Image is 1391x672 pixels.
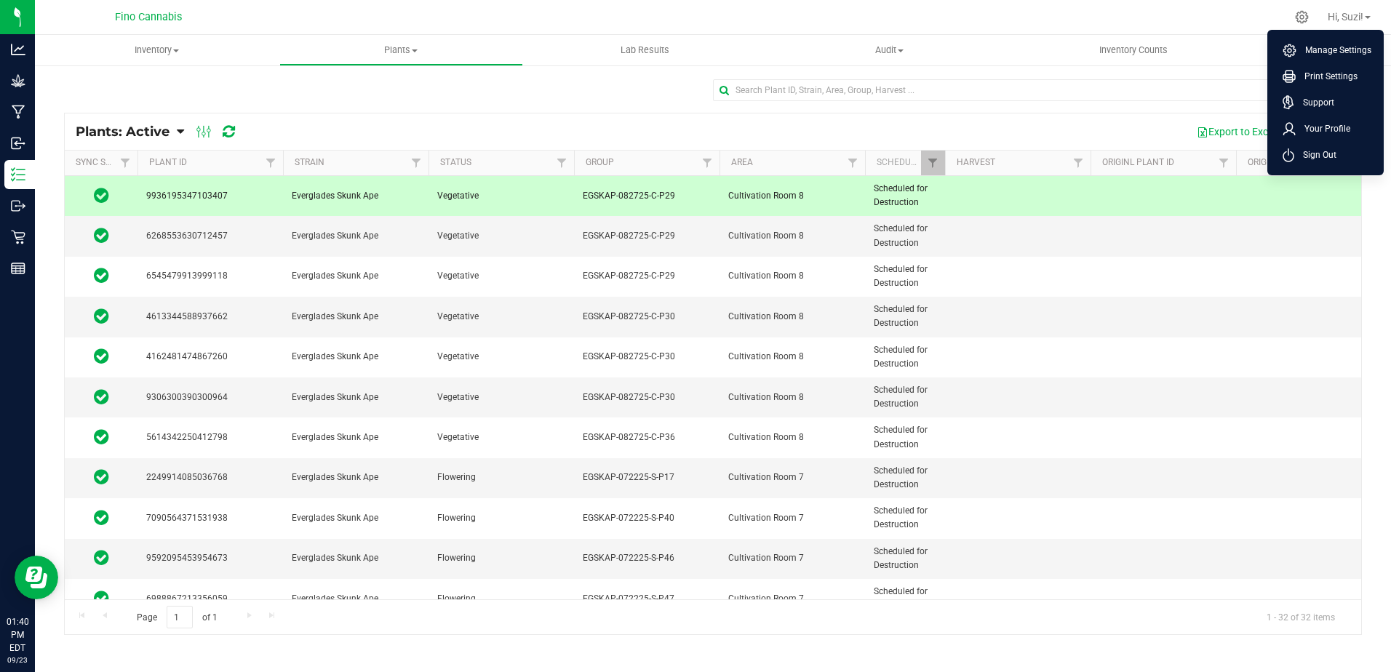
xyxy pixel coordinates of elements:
[94,387,109,407] span: In Sync
[292,229,420,243] span: Everglades Skunk Ape
[11,230,25,244] inline-svg: Retail
[874,383,936,411] span: Scheduled for Destruction
[1283,95,1374,110] a: Support
[437,189,565,203] span: Vegetative
[115,11,182,23] span: Fino Cannabis
[94,548,109,568] span: In Sync
[874,585,936,612] span: Scheduled for Destruction
[113,151,137,175] a: Filter
[146,592,274,606] span: 6988867213356059
[94,588,109,609] span: In Sync
[292,310,420,324] span: Everglades Skunk Ape
[76,157,132,167] a: Sync Status
[583,391,711,404] span: EGSKAP-082725-C-P30
[1296,43,1371,57] span: Manage Settings
[957,157,995,167] a: Harvest
[94,427,109,447] span: In Sync
[728,269,856,283] span: Cultivation Room 8
[437,511,565,525] span: Flowering
[583,431,711,444] span: EGSKAP-082725-C-P36
[874,263,936,290] span: Scheduled for Destruction
[1080,44,1187,57] span: Inventory Counts
[279,35,524,65] a: Plants
[11,136,25,151] inline-svg: Inbound
[695,151,720,175] a: Filter
[586,157,614,167] a: Group
[1255,606,1347,628] span: 1 - 32 of 32 items
[292,511,420,525] span: Everglades Skunk Ape
[1296,121,1350,136] span: Your Profile
[292,350,420,364] span: Everglades Skunk Ape
[437,592,565,606] span: Flowering
[437,471,565,484] span: Flowering
[1212,151,1236,175] a: Filter
[728,471,856,484] span: Cultivation Room 7
[583,310,711,324] span: EGSKAP-082725-C-P30
[921,151,945,175] a: Filter
[94,265,109,286] span: In Sync
[1296,69,1358,84] span: Print Settings
[146,189,274,203] span: 9936195347103407
[94,225,109,246] span: In Sync
[94,346,109,367] span: In Sync
[94,508,109,528] span: In Sync
[550,151,574,175] a: Filter
[728,310,856,324] span: Cultivation Room 8
[768,44,1011,57] span: Audit
[94,185,109,206] span: In Sync
[874,222,936,249] span: Scheduled for Destruction
[292,189,420,203] span: Everglades Skunk Ape
[728,431,856,444] span: Cultivation Room 8
[1271,142,1380,168] li: Sign Out
[874,343,936,371] span: Scheduled for Destruction
[15,556,58,599] iframe: Resource center
[292,551,420,565] span: Everglades Skunk Ape
[1293,10,1311,24] div: Manage settings
[437,310,565,324] span: Vegetative
[874,423,936,451] span: Scheduled for Destruction
[728,350,856,364] span: Cultivation Room 8
[76,124,170,140] span: Plants: Active
[292,269,420,283] span: Everglades Skunk Ape
[292,592,420,606] span: Everglades Skunk Ape
[146,229,274,243] span: 6268553630712457
[146,310,274,324] span: 4613344588937662
[583,229,711,243] span: EGSKAP-082725-C-P29
[259,151,283,175] a: Filter
[146,431,274,444] span: 5614342250412798
[728,391,856,404] span: Cultivation Room 8
[295,157,324,167] a: Strain
[11,199,25,213] inline-svg: Outbound
[874,303,936,330] span: Scheduled for Destruction
[437,269,565,283] span: Vegetative
[404,151,429,175] a: Filter
[728,189,856,203] span: Cultivation Room 8
[146,511,274,525] span: 7090564371531938
[94,467,109,487] span: In Sync
[35,35,279,65] a: Inventory
[11,42,25,57] inline-svg: Analytics
[583,189,711,203] span: EGSKAP-082725-C-P29
[280,44,523,57] span: Plants
[437,431,565,444] span: Vegetative
[437,551,565,565] span: Flowering
[1248,157,1333,167] a: Origin Group Name
[583,551,711,565] span: EGSKAP-072225-S-P46
[728,229,856,243] span: Cultivation Room 8
[1294,95,1334,110] span: Support
[865,151,945,176] th: Scheduled
[7,655,28,665] p: 09/23
[728,592,856,606] span: Cultivation Room 7
[76,124,177,140] a: Plants: Active
[1187,119,1285,144] button: Export to Excel
[1294,148,1336,162] span: Sign Out
[11,105,25,119] inline-svg: Manufacturing
[437,229,565,243] span: Vegetative
[292,471,420,484] span: Everglades Skunk Ape
[768,35,1012,65] a: Audit
[841,151,865,175] a: Filter
[874,545,936,572] span: Scheduled for Destruction
[146,471,274,484] span: 2249914085036768
[731,157,753,167] a: Area
[874,182,936,209] span: Scheduled for Destruction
